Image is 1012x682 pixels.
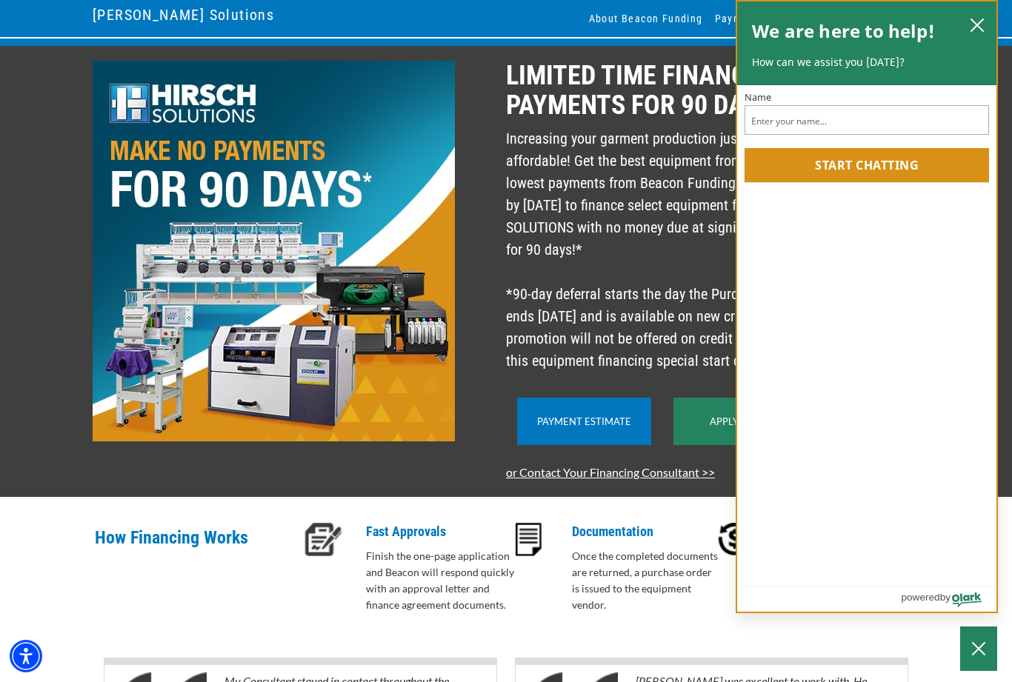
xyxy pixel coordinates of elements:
span: by [940,588,951,606]
p: How can we assist you [DATE]? [752,55,982,70]
p: Increasing your garment production just got easier AND more affordable! Get the best equipment fr... [506,127,919,372]
div: Accessibility Menu [10,640,42,672]
img: Documentation [516,523,542,556]
span: powered [901,588,939,606]
a: Powered by Olark [901,586,996,612]
p: Fast Approvals [366,523,515,541]
button: close chatbox [965,14,989,35]
a: Payment Estimate [537,415,631,427]
input: Name [745,105,989,135]
p: LIMITED TIME FINANCING OFFER - NO PAYMENTS FOR 90 DAYS! [506,61,919,120]
a: [PERSON_NAME] Solutions [93,2,274,27]
button: Start chatting [745,148,989,182]
p: Once the completed documents are returned, a purchase order is issued to the equipment vendor. [572,548,721,613]
p: How Financing Works [95,523,301,571]
button: Close Chatbox [960,626,997,671]
p: Finish the one-page application and Beacon will respond quickly with an approval letter and finan... [366,548,515,613]
img: Fast Approvals [304,523,342,556]
p: Documentation [572,523,721,541]
h2: We are here to help! [752,16,935,46]
label: Name [745,93,989,102]
a: or Contact Your Financing Consultant >> [506,465,715,479]
a: Apply [DATE] [710,415,772,427]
